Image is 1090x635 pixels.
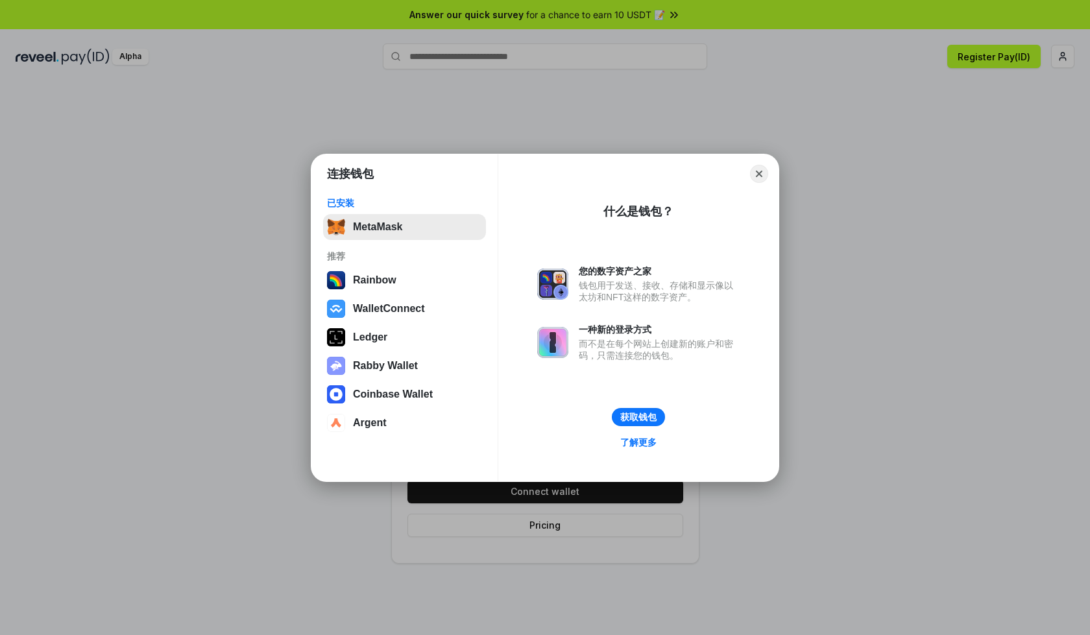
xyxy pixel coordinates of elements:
[327,166,374,182] h1: 连接钱包
[323,267,486,293] button: Rainbow
[327,218,345,236] img: svg+xml,%3Csvg%20fill%3D%22none%22%20height%3D%2233%22%20viewBox%3D%220%200%2035%2033%22%20width%...
[323,214,486,240] button: MetaMask
[537,327,568,358] img: svg+xml,%3Csvg%20xmlns%3D%22http%3A%2F%2Fwww.w3.org%2F2000%2Fsvg%22%20fill%3D%22none%22%20viewBox...
[323,381,486,407] button: Coinbase Wallet
[537,269,568,300] img: svg+xml,%3Csvg%20xmlns%3D%22http%3A%2F%2Fwww.w3.org%2F2000%2Fsvg%22%20fill%3D%22none%22%20viewBox...
[353,360,418,372] div: Rabby Wallet
[327,197,482,209] div: 已安装
[620,411,657,423] div: 获取钱包
[579,324,740,335] div: 一种新的登录方式
[579,280,740,303] div: 钱包用于发送、接收、存储和显示像以太坊和NFT这样的数字资产。
[353,274,396,286] div: Rainbow
[353,389,433,400] div: Coinbase Wallet
[353,303,425,315] div: WalletConnect
[327,385,345,403] img: svg+xml,%3Csvg%20width%3D%2228%22%20height%3D%2228%22%20viewBox%3D%220%200%2028%2028%22%20fill%3D...
[750,165,768,183] button: Close
[579,338,740,361] div: 而不是在每个网站上创建新的账户和密码，只需连接您的钱包。
[323,353,486,379] button: Rabby Wallet
[353,417,387,429] div: Argent
[323,296,486,322] button: WalletConnect
[327,300,345,318] img: svg+xml,%3Csvg%20width%3D%2228%22%20height%3D%2228%22%20viewBox%3D%220%200%2028%2028%22%20fill%3D...
[327,414,345,432] img: svg+xml,%3Csvg%20width%3D%2228%22%20height%3D%2228%22%20viewBox%3D%220%200%2028%2028%22%20fill%3D...
[327,357,345,375] img: svg+xml,%3Csvg%20xmlns%3D%22http%3A%2F%2Fwww.w3.org%2F2000%2Fsvg%22%20fill%3D%22none%22%20viewBox...
[353,331,387,343] div: Ledger
[620,437,657,448] div: 了解更多
[327,328,345,346] img: svg+xml,%3Csvg%20xmlns%3D%22http%3A%2F%2Fwww.w3.org%2F2000%2Fsvg%22%20width%3D%2228%22%20height%3...
[323,410,486,436] button: Argent
[323,324,486,350] button: Ledger
[603,204,673,219] div: 什么是钱包？
[327,250,482,262] div: 推荐
[353,221,402,233] div: MetaMask
[579,265,740,277] div: 您的数字资产之家
[327,271,345,289] img: svg+xml,%3Csvg%20width%3D%22120%22%20height%3D%22120%22%20viewBox%3D%220%200%20120%20120%22%20fil...
[612,408,665,426] button: 获取钱包
[612,434,664,451] a: 了解更多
